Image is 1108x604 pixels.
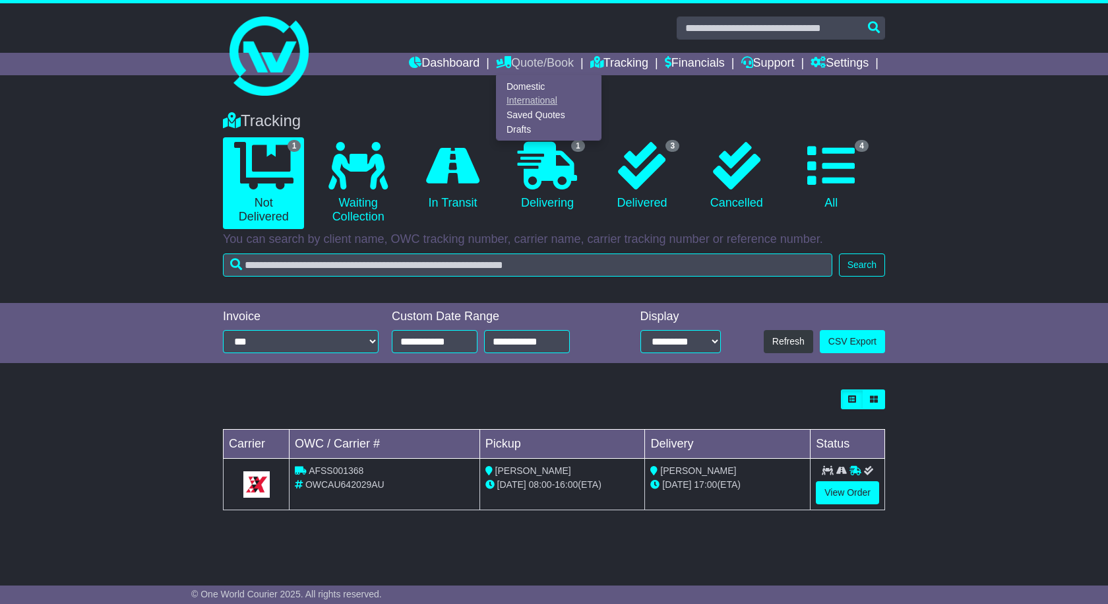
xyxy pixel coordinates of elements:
[811,430,885,459] td: Status
[412,137,493,215] a: In Transit
[223,137,304,229] a: 1 Not Delivered
[764,330,813,353] button: Refresh
[839,253,885,277] button: Search
[317,137,398,229] a: Waiting Collection
[662,479,691,490] span: [DATE]
[694,479,717,490] span: 17:00
[497,94,601,108] a: International
[816,481,879,504] a: View Order
[495,465,571,476] span: [PERSON_NAME]
[309,465,363,476] span: AFSS001368
[571,140,585,152] span: 1
[741,53,795,75] a: Support
[216,112,892,131] div: Tracking
[645,430,811,459] td: Delivery
[590,53,648,75] a: Tracking
[191,589,382,599] span: © One World Courier 2025. All rights reserved.
[224,430,290,459] td: Carrier
[479,430,645,459] td: Pickup
[791,137,872,215] a: 4 All
[496,75,601,141] div: Quote/Book
[288,140,301,152] span: 1
[811,53,869,75] a: Settings
[497,108,601,123] a: Saved Quotes
[660,465,736,476] span: [PERSON_NAME]
[650,478,805,492] div: (ETA)
[640,310,721,324] div: Display
[496,53,574,75] a: Quote/Book
[665,140,679,152] span: 3
[223,310,379,324] div: Invoice
[601,137,683,215] a: 3 Delivered
[507,137,588,215] a: 1 Delivering
[820,330,885,353] a: CSV Export
[485,478,640,492] div: - (ETA)
[305,479,385,490] span: OWCAU642029AU
[529,479,552,490] span: 08:00
[497,122,601,137] a: Drafts
[665,53,725,75] a: Financials
[243,471,270,498] img: GetCarrierServiceLogo
[497,479,526,490] span: [DATE]
[223,232,885,247] p: You can search by client name, OWC tracking number, carrier name, carrier tracking number or refe...
[497,79,601,94] a: Domestic
[555,479,578,490] span: 16:00
[696,137,777,215] a: Cancelled
[290,430,480,459] td: OWC / Carrier #
[855,140,869,152] span: 4
[392,310,603,324] div: Custom Date Range
[409,53,479,75] a: Dashboard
